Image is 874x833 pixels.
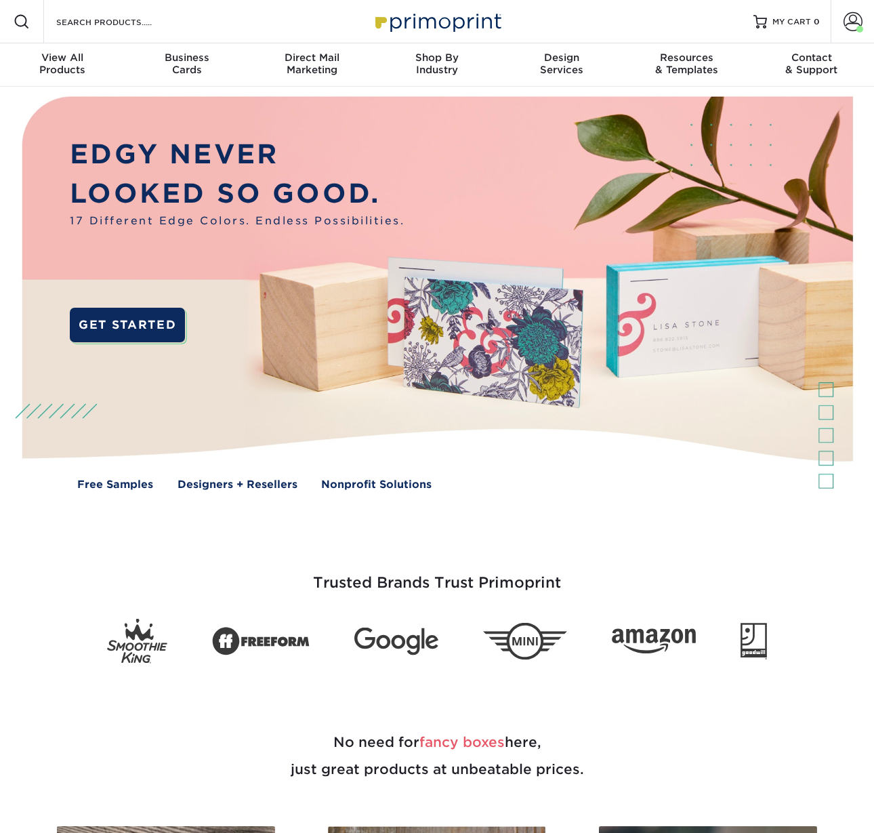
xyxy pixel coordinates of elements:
a: Direct MailMarketing [250,43,375,87]
input: SEARCH PRODUCTS..... [55,14,187,30]
span: 17 Different Edge Colors. Endless Possibilities. [70,213,404,228]
a: Contact& Support [749,43,874,87]
img: Smoothie King [107,618,167,664]
a: GET STARTED [70,308,185,342]
span: Design [499,52,624,64]
div: Industry [375,52,499,76]
div: & Templates [624,52,749,76]
img: Google [354,627,438,655]
span: Direct Mail [250,52,375,64]
p: LOOKED SO GOOD. [70,174,404,213]
a: Nonprofit Solutions [321,476,432,492]
span: Shop By [375,52,499,64]
span: Business [125,52,249,64]
span: Contact [749,52,874,64]
span: MY CART [772,16,811,28]
a: Designers + Resellers [178,476,297,492]
a: Free Samples [77,476,153,492]
img: Goodwill [741,623,767,659]
span: 0 [814,17,820,26]
p: EDGY NEVER [70,134,404,174]
h3: Trusted Brands Trust Primoprint [41,542,833,608]
img: Amazon [612,628,696,654]
img: Primoprint [369,7,505,36]
img: Mini [483,622,567,659]
h2: No need for here, just great products at unbeatable prices. [41,696,833,815]
a: Shop ByIndustry [375,43,499,87]
div: Cards [125,52,249,76]
span: fancy boxes [419,734,505,750]
div: & Support [749,52,874,76]
span: Resources [624,52,749,64]
img: Freeform [212,619,310,663]
div: Services [499,52,624,76]
a: DesignServices [499,43,624,87]
a: Resources& Templates [624,43,749,87]
div: Marketing [250,52,375,76]
a: BusinessCards [125,43,249,87]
